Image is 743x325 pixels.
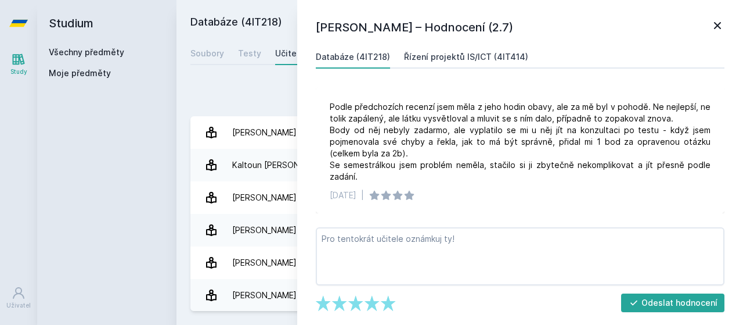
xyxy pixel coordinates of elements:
[361,190,364,201] div: |
[10,67,27,76] div: Study
[275,42,304,65] a: Učitelé
[49,67,111,79] span: Moje předměty
[232,186,297,209] div: [PERSON_NAME]
[238,42,261,65] a: Testy
[190,181,729,214] a: [PERSON_NAME] 9 hodnocení 2.7
[232,121,297,144] div: [PERSON_NAME]
[330,101,710,183] div: Podle předchozích recenzí jsem měla z jeho hodin obavy, ale za mě byl v pohodě. Ne nejlepší, ne t...
[330,190,356,201] div: [DATE]
[232,251,297,274] div: [PERSON_NAME]
[621,294,725,312] button: Odeslat hodnocení
[190,279,729,312] a: [PERSON_NAME] 4 hodnocení 5.0
[190,116,729,149] a: [PERSON_NAME] 35 hodnocení 4.5
[232,219,297,242] div: [PERSON_NAME]
[238,48,261,59] div: Testy
[190,214,729,247] a: [PERSON_NAME] 29 hodnocení 4.3
[190,48,224,59] div: Soubory
[190,14,599,33] h2: Databáze (4IT218)
[2,47,35,82] a: Study
[232,153,329,177] div: Kaltoun [PERSON_NAME]
[275,48,304,59] div: Učitelé
[2,280,35,316] a: Uživatel
[190,42,224,65] a: Soubory
[6,301,31,310] div: Uživatel
[232,284,297,307] div: [PERSON_NAME]
[190,247,729,279] a: [PERSON_NAME] 2 hodnocení 4.0
[49,47,124,57] a: Všechny předměty
[190,149,729,181] a: Kaltoun [PERSON_NAME] 1 hodnocení 4.0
